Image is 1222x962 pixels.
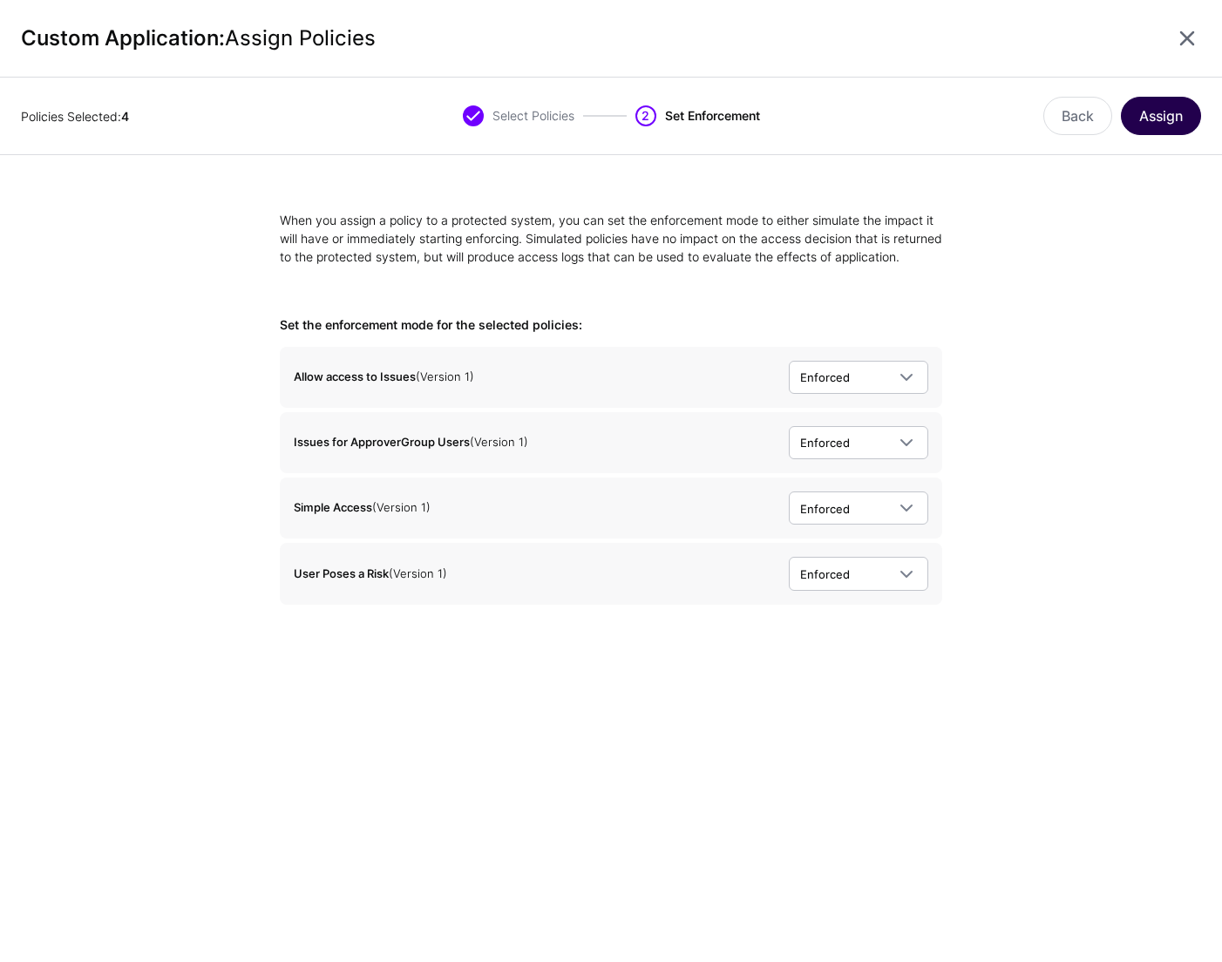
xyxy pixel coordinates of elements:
span: Enforced [800,436,850,450]
span: Enforced [800,502,850,516]
span: Enforced [800,370,850,384]
button: Assign [1121,97,1201,135]
span: (Version 1) [372,500,431,514]
h4: Simple Access [294,501,768,515]
h1: Custom Application: [21,26,1173,51]
h4: Allow access to Issues [294,370,768,384]
button: Back [1043,97,1112,135]
span: (Version 1) [470,435,528,449]
h4: Issues for ApproverGroup Users [294,436,768,450]
span: Select Policies [492,105,574,126]
span: (Version 1) [389,566,447,580]
h4: User Poses a Risk [294,567,768,581]
span: Assign Policies [225,25,376,51]
span: Set Enforcement [665,105,760,126]
p: When you assign a policy to a protected system, you can set the enforcement mode to either simula... [280,211,942,266]
span: 2 [635,105,656,126]
div: Policies Selected: [21,107,316,125]
strong: 4 [121,109,129,124]
h3: Set the enforcement mode for the selected policies: [280,318,942,333]
span: (Version 1) [416,369,474,383]
span: Enforced [800,567,850,581]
